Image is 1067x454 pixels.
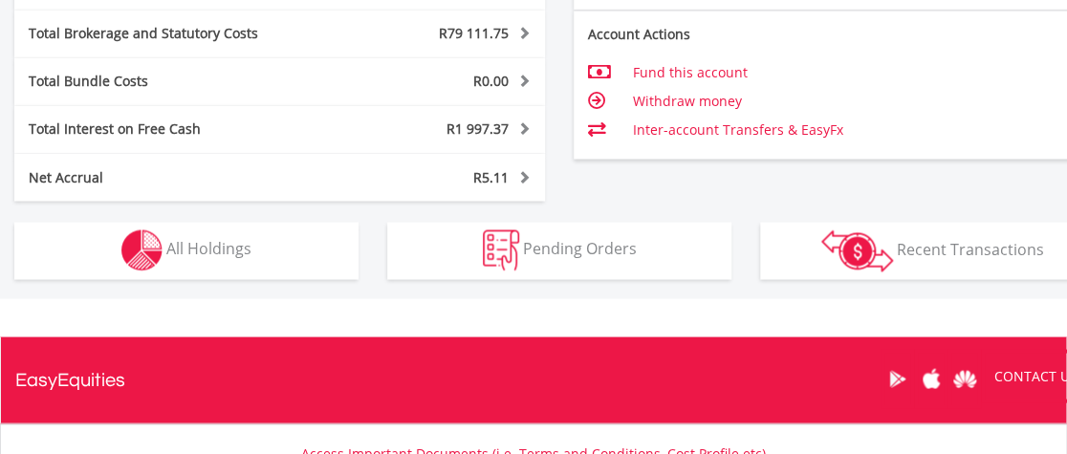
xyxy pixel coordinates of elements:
[15,336,125,422] a: EasyEquities
[881,349,914,408] a: Google Play
[121,229,163,270] img: holdings-wht.png
[14,167,324,186] div: Net Accrual
[446,119,509,138] span: R1 997.37
[897,238,1044,259] span: Recent Transactions
[821,229,893,271] img: transactions-zar-wht.png
[439,24,509,42] span: R79 111.75
[14,72,324,91] div: Total Bundle Costs
[387,222,731,279] button: Pending Orders
[473,167,509,185] span: R5.11
[947,349,981,408] a: Huawei
[633,116,1062,144] td: Inter-account Transfers & EasyFx
[914,349,947,408] a: Apple
[166,238,251,259] span: All Holdings
[14,119,324,139] div: Total Interest on Free Cash
[483,229,519,270] img: pending_instructions-wht.png
[473,72,509,90] span: R0.00
[523,238,637,259] span: Pending Orders
[14,222,359,279] button: All Holdings
[14,24,324,43] div: Total Brokerage and Statutory Costs
[633,87,1062,116] td: Withdraw money
[574,25,839,44] div: Account Actions
[633,58,1062,87] td: Fund this account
